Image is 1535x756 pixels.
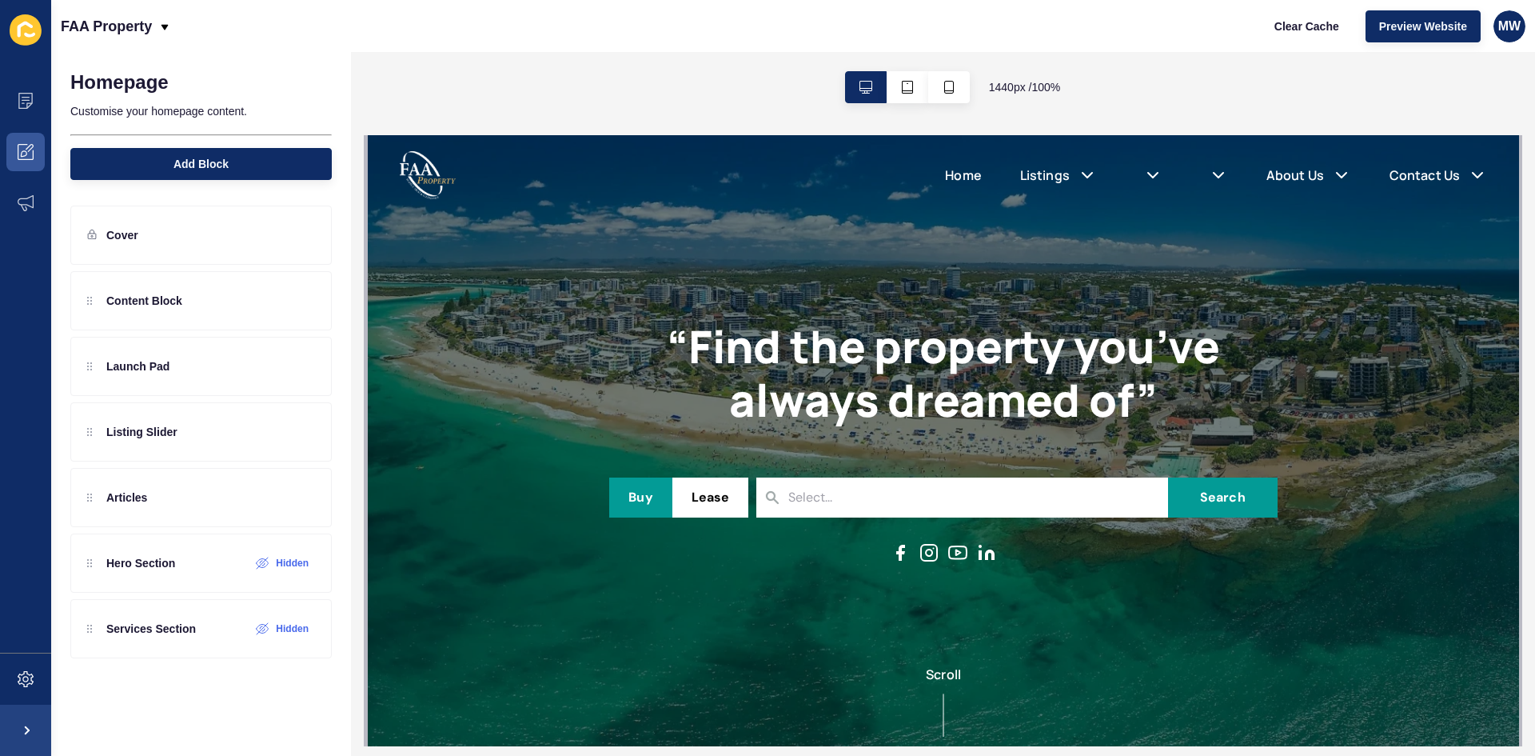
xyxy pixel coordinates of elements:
[6,530,1145,602] div: Scroll
[1366,10,1481,42] button: Preview Website
[276,622,309,635] label: Hidden
[70,148,332,180] button: Add Block
[106,621,196,637] p: Services Section
[577,30,614,50] a: Home
[989,79,1061,95] span: 1440 px / 100 %
[1022,30,1092,50] a: Contact Us
[899,30,956,50] a: About Us
[106,490,147,506] p: Articles
[61,6,152,46] p: FAA Property
[1498,18,1521,34] span: MW
[241,342,304,382] button: Buy
[106,555,175,571] p: Hero Section
[173,156,229,172] span: Add Block
[241,184,909,291] h1: “Find the property you’ve always dreamed of”
[276,557,309,570] label: Hidden
[1379,18,1467,34] span: Preview Website
[1274,18,1339,34] span: Clear Cache
[32,16,88,64] img: FAA Property Logo
[70,71,169,94] h1: Homepage
[305,342,381,382] button: Lease
[106,424,177,440] p: Listing Slider
[800,342,909,382] button: Search
[70,94,332,129] p: Customise your homepage content.
[652,30,702,50] a: Listings
[106,293,182,309] p: Content Block
[106,227,138,243] p: Cover
[106,358,169,374] p: Launch Pad
[421,352,500,373] input: Select...
[1261,10,1353,42] button: Clear Cache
